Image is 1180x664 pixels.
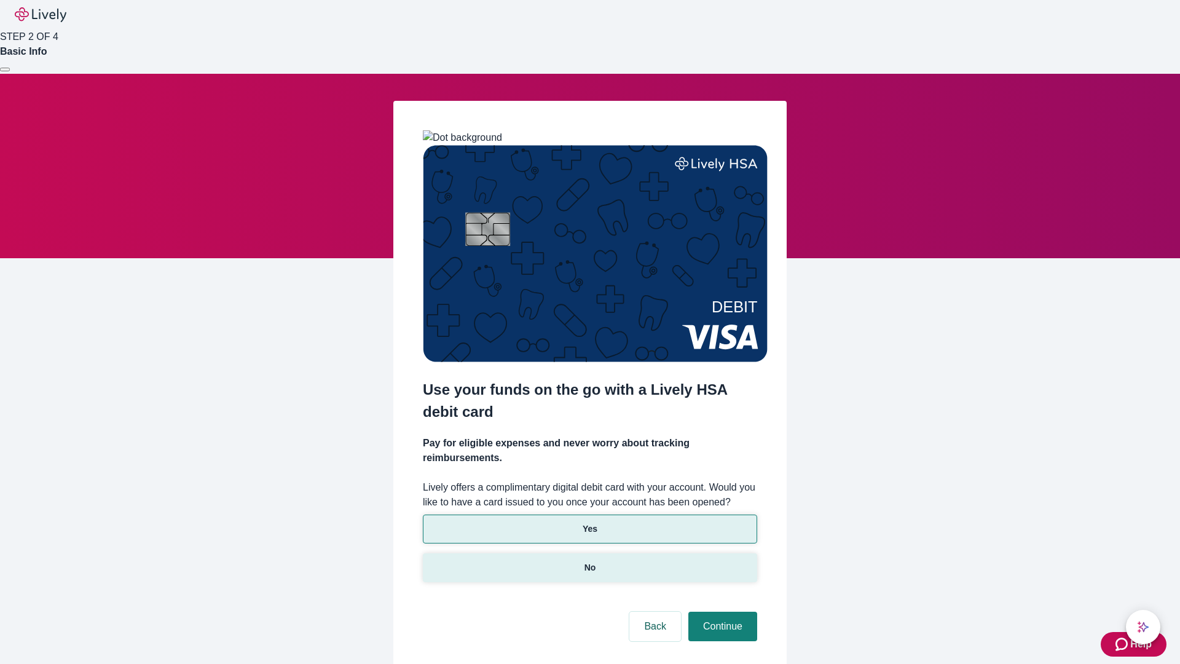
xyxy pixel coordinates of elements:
[1137,621,1149,633] svg: Lively AI Assistant
[1130,637,1152,652] span: Help
[583,523,597,536] p: Yes
[423,553,757,582] button: No
[15,7,66,22] img: Lively
[688,612,757,641] button: Continue
[423,515,757,543] button: Yes
[423,480,757,510] label: Lively offers a complimentary digital debit card with your account. Would you like to have a card...
[629,612,681,641] button: Back
[1126,610,1160,644] button: chat
[1101,632,1166,657] button: Zendesk support iconHelp
[1115,637,1130,652] svg: Zendesk support icon
[423,145,768,362] img: Debit card
[423,379,757,423] h2: Use your funds on the go with a Lively HSA debit card
[584,561,596,574] p: No
[423,130,502,145] img: Dot background
[423,436,757,465] h4: Pay for eligible expenses and never worry about tracking reimbursements.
